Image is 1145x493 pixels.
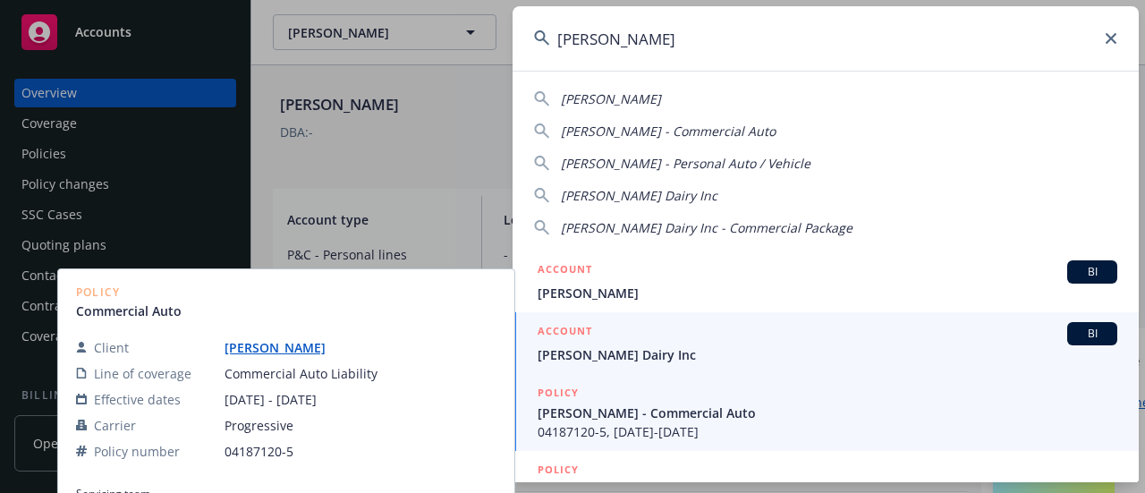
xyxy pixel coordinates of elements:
span: [PERSON_NAME] - Commercial Auto [538,404,1117,422]
span: [PERSON_NAME] Dairy Inc [561,187,717,204]
span: [PERSON_NAME] Dairy Inc - Commercial Package [561,219,852,236]
span: [PERSON_NAME] [538,284,1117,302]
h5: POLICY [538,461,579,479]
span: [PERSON_NAME] - Commercial Auto [561,123,776,140]
span: BI [1074,326,1110,342]
span: 04187120-5, [DATE]-[DATE] [538,422,1117,441]
span: [PERSON_NAME] [561,90,661,107]
h5: ACCOUNT [538,260,592,282]
a: ACCOUNTBI[PERSON_NAME] [513,251,1139,312]
h5: POLICY [538,384,579,402]
span: [PERSON_NAME] Dairy Inc [538,345,1117,364]
input: Search... [513,6,1139,71]
span: [PERSON_NAME] - Personal Auto / Vehicle [561,155,810,172]
a: ACCOUNTBI[PERSON_NAME] Dairy Inc [513,312,1139,374]
span: BI [1074,264,1110,280]
h5: ACCOUNT [538,322,592,344]
a: POLICY[PERSON_NAME] - Commercial Auto04187120-5, [DATE]-[DATE] [513,374,1139,451]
